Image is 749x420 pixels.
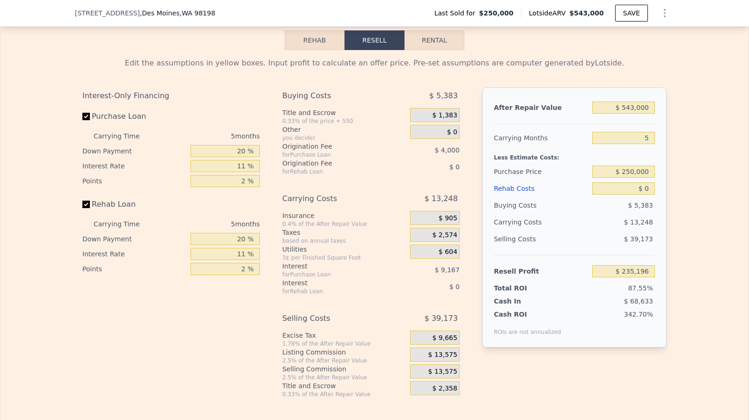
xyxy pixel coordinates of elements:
div: Less Estimate Costs: [494,146,655,163]
button: Rehab [285,30,345,50]
span: $ 2,574 [432,231,457,239]
div: for Rehab Loan [282,288,387,295]
div: Carrying Time [94,129,154,144]
div: Cash ROI [494,310,561,319]
div: Buying Costs [494,197,588,214]
input: Purchase Loan [82,113,90,120]
span: $ 905 [439,214,457,223]
div: Points [82,261,187,276]
span: Lotside ARV [529,8,569,18]
div: Interest [282,261,387,271]
label: Purchase Loan [82,108,187,125]
div: Resell Profit [494,263,588,280]
div: 0.4% of the After Repair Value [282,220,406,228]
span: $ 0 [447,128,457,137]
div: Interest-Only Financing [82,87,260,104]
span: $ 9,167 [434,266,459,274]
div: Insurance [282,211,406,220]
div: based on annual taxes [282,237,406,245]
div: Points [82,174,187,188]
div: Listing Commission [282,348,406,357]
div: Carrying Months [494,130,588,146]
button: Rental [404,30,464,50]
div: After Repair Value [494,99,588,116]
div: Rehab Costs [494,180,588,197]
div: Excise Tax [282,331,406,340]
button: SAVE [615,5,648,22]
div: Taxes [282,228,406,237]
div: 5 months [158,129,260,144]
div: 3¢ per Finished Square Foot [282,254,406,261]
div: 5 months [158,217,260,232]
div: Carrying Time [94,217,154,232]
span: $ 9,665 [432,334,457,342]
span: $ 68,633 [624,297,653,305]
div: Selling Costs [282,310,387,327]
span: $ 0 [449,163,460,171]
div: Buying Costs [282,87,387,104]
span: [STREET_ADDRESS] [75,8,140,18]
div: Selling Commission [282,364,406,374]
div: Carrying Costs [282,190,387,207]
span: $ 13,575 [428,351,457,359]
span: $ 4,000 [434,146,459,154]
div: Title and Escrow [282,381,406,391]
div: Cash In [494,297,552,306]
div: Down Payment [82,232,187,246]
div: Down Payment [82,144,187,159]
span: $ 1,383 [432,111,457,120]
div: for Rehab Loan [282,168,387,175]
span: , WA 98198 [180,9,215,17]
span: $ 39,173 [624,235,653,243]
label: Rehab Loan [82,196,187,213]
div: Origination Fee [282,159,387,168]
div: Origination Fee [282,142,387,151]
span: Last Sold for [434,8,479,18]
div: 2.5% of the After Repair Value [282,374,406,381]
button: Resell [345,30,404,50]
span: $ 2,358 [432,384,457,393]
div: Interest Rate [82,246,187,261]
div: Edit the assumptions in yellow boxes. Input profit to calculate an offer price. Pre-set assumptio... [82,58,667,69]
span: $ 0 [449,283,460,290]
span: $ 5,383 [429,87,458,104]
div: Interest Rate [82,159,187,174]
div: you decide! [282,134,406,142]
div: Title and Escrow [282,108,406,117]
div: Purchase Price [494,163,588,180]
div: 1.78% of the After Repair Value [282,340,406,348]
span: , Des Moines [140,8,215,18]
input: Rehab Loan [82,201,90,208]
div: Utilities [282,245,406,254]
div: for Purchase Loan [282,151,387,159]
div: Interest [282,278,387,288]
div: ROIs are not annualized [494,319,561,336]
span: 342.70% [624,311,653,318]
span: $ 5,383 [628,202,653,209]
span: $ 39,173 [425,310,458,327]
span: 87.55% [628,284,653,292]
div: 0.33% of the After Repair Value [282,391,406,398]
span: $ 604 [439,248,457,256]
div: for Purchase Loan [282,271,387,278]
div: 2.5% of the After Repair Value [282,357,406,364]
div: Selling Costs [494,231,588,247]
div: 0.33% of the price + 550 [282,117,406,125]
span: $ 13,248 [624,218,653,226]
span: $543,000 [569,9,604,17]
div: Other [282,125,406,134]
div: Carrying Costs [494,214,552,231]
span: $ 13,248 [425,190,458,207]
span: $250,000 [479,8,514,18]
button: Show Options [655,4,674,22]
div: Total ROI [494,283,552,293]
span: $ 13,575 [428,368,457,376]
